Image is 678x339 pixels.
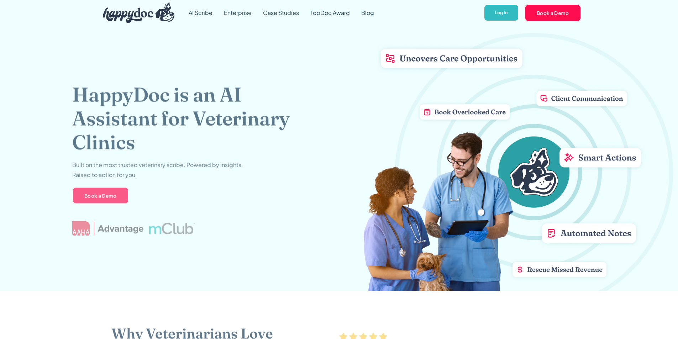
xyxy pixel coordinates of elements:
[103,2,175,23] img: HappyDoc Logo: A happy dog with his ear up, listening.
[72,160,243,180] p: Built on the most trusted veterinary scribe. Powered by insights. Raised to action for you.
[149,223,194,234] img: mclub logo
[72,221,143,235] img: AAHA Advantage logo
[484,4,519,22] a: Log In
[72,187,129,204] a: Book a Demo
[525,4,581,21] a: Book a Demo
[72,83,312,154] h1: HappyDoc is an AI Assistant for Veterinary Clinics
[97,1,175,25] a: home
